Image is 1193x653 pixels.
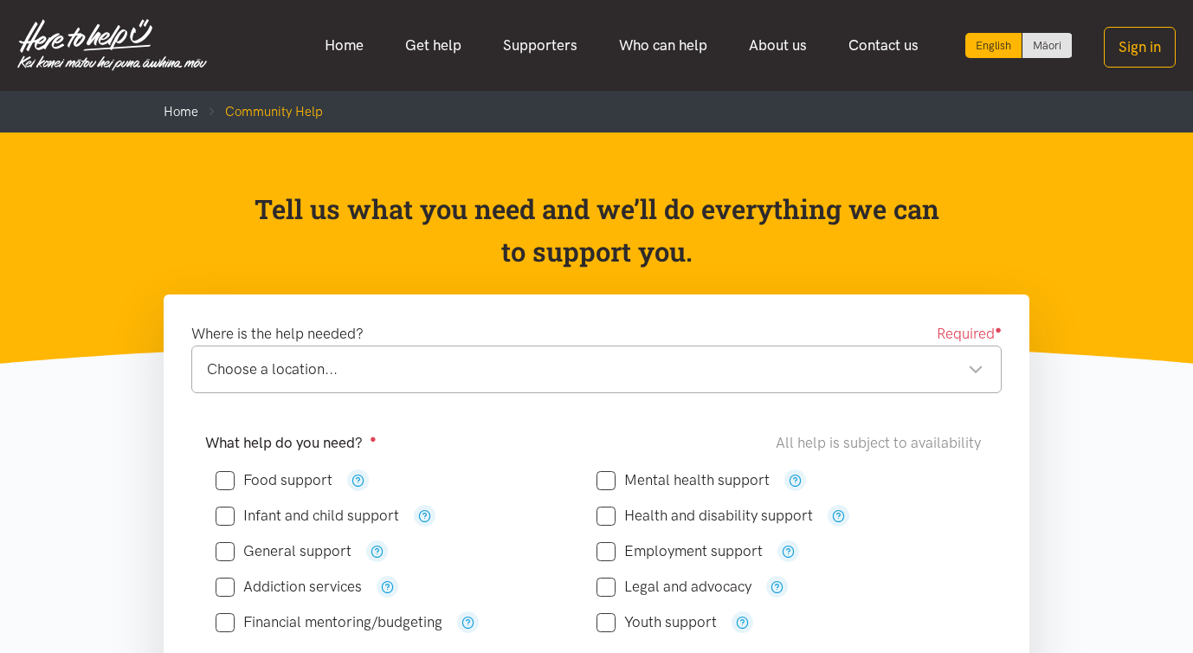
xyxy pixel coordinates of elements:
[1104,27,1176,68] button: Sign in
[205,431,377,455] label: What help do you need?
[191,322,364,346] label: Where is the help needed?
[216,544,351,559] label: General support
[216,473,332,488] label: Food support
[596,508,813,523] label: Health and disability support
[596,544,763,559] label: Employment support
[216,508,399,523] label: Infant and child support
[198,101,323,122] li: Community Help
[207,358,983,381] div: Choose a location...
[596,615,717,630] label: Youth support
[370,432,377,445] sup: ●
[596,579,751,594] label: Legal and advocacy
[776,431,988,455] div: All help is subject to availability
[965,33,1022,58] div: Current language
[995,323,1002,336] sup: ●
[304,27,384,64] a: Home
[384,27,482,64] a: Get help
[216,615,442,630] label: Financial mentoring/budgeting
[253,188,941,274] p: Tell us what you need and we’ll do everything we can to support you.
[216,579,362,594] label: Addiction services
[598,27,728,64] a: Who can help
[596,473,770,488] label: Mental health support
[828,27,939,64] a: Contact us
[1022,33,1072,58] a: Switch to Te Reo Māori
[164,104,198,120] a: Home
[937,322,1002,346] span: Required
[728,27,828,64] a: About us
[965,33,1073,58] div: Language toggle
[482,27,598,64] a: Supporters
[17,19,207,71] img: Home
